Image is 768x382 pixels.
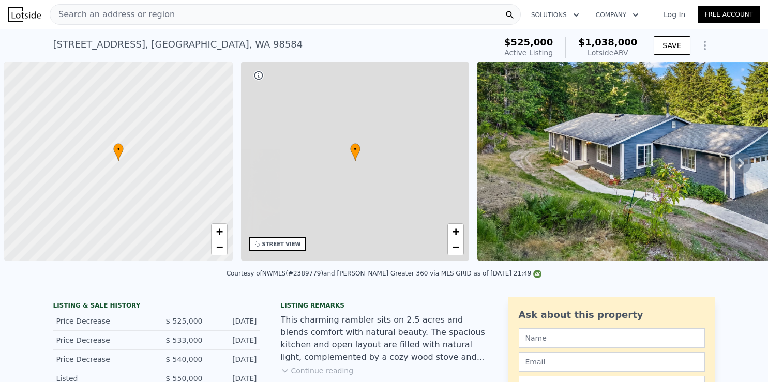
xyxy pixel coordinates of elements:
button: Company [588,6,647,24]
a: Zoom in [212,224,227,239]
img: NWMLS Logo [533,270,541,278]
div: • [350,143,360,161]
a: Zoom in [448,224,463,239]
div: Listing remarks [281,301,488,310]
div: • [113,143,124,161]
div: Price Decrease [56,354,148,364]
div: Price Decrease [56,316,148,326]
span: $ 540,000 [165,355,202,363]
button: Continue reading [281,365,354,376]
div: This charming rambler sits on 2.5 acres and blends comfort with natural beauty. The spacious kitc... [281,314,488,363]
div: [DATE] [211,335,257,345]
input: Name [519,328,705,348]
div: LISTING & SALE HISTORY [53,301,260,312]
div: Lotside ARV [578,48,637,58]
button: Solutions [523,6,588,24]
span: + [453,225,459,238]
div: Price Decrease [56,335,148,345]
div: [DATE] [211,354,257,364]
div: Courtesy of NWMLS (#2389779) and [PERSON_NAME] Greater 360 via MLS GRID as of [DATE] 21:49 [227,270,542,277]
div: STREET VIEW [262,240,301,248]
span: Active Listing [504,49,553,57]
a: Zoom out [448,239,463,255]
span: $ 525,000 [165,317,202,325]
img: Lotside [8,7,41,22]
span: Search an address or region [50,8,175,21]
a: Log In [651,9,698,20]
span: $ 533,000 [165,336,202,344]
span: • [350,145,360,154]
span: $525,000 [504,37,553,48]
span: − [216,240,222,253]
span: + [216,225,222,238]
span: − [453,240,459,253]
button: Show Options [695,35,715,56]
div: [STREET_ADDRESS] , [GEOGRAPHIC_DATA] , WA 98584 [53,37,303,52]
button: SAVE [654,36,690,55]
a: Free Account [698,6,760,23]
div: [DATE] [211,316,257,326]
input: Email [519,352,705,372]
a: Zoom out [212,239,227,255]
span: • [113,145,124,154]
span: $1,038,000 [578,37,637,48]
div: Ask about this property [519,308,705,322]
